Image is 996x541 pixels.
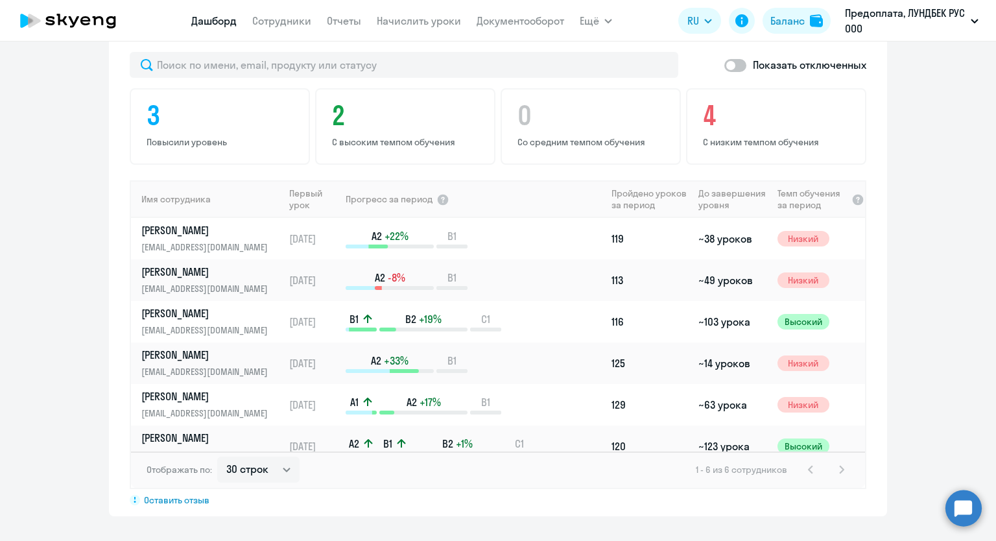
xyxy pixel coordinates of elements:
span: Высокий [777,314,829,330]
span: +1% [456,437,473,451]
a: [PERSON_NAME][EMAIL_ADDRESS][DOMAIN_NAME] [141,223,283,254]
td: [DATE] [284,301,344,343]
span: A2 [349,437,359,451]
span: B1 [383,437,392,451]
p: С низким темпом обучения [703,136,853,148]
td: 116 [606,301,693,343]
p: Повысили уровень [147,136,297,148]
a: Отчеты [327,14,361,27]
p: Показать отключенных [753,57,866,73]
p: [PERSON_NAME] [141,348,275,362]
td: [DATE] [284,384,344,426]
img: balance [810,14,823,27]
td: [DATE] [284,259,344,301]
p: [PERSON_NAME] [141,223,275,237]
p: [EMAIL_ADDRESS][DOMAIN_NAME] [141,323,275,337]
p: [EMAIL_ADDRESS][DOMAIN_NAME] [141,240,275,254]
a: Сотрудники [252,14,311,27]
span: B2 [405,312,416,326]
span: Низкий [777,397,829,413]
p: С высоким темпом обучения [332,136,482,148]
p: [EMAIL_ADDRESS][DOMAIN_NAME] [141,365,275,379]
p: Предоплата, ЛУНДБЕК РУС ООО [845,5,966,36]
button: Балансbalance [763,8,831,34]
p: [EMAIL_ADDRESS][DOMAIN_NAME] [141,282,275,296]
h4: 4 [703,100,853,131]
td: ~63 урока [693,384,772,426]
a: [PERSON_NAME][EMAIL_ADDRESS][DOMAIN_NAME] [141,348,283,379]
th: Пройдено уроков за период [606,180,693,218]
span: RU [687,13,699,29]
a: [PERSON_NAME][EMAIL_ADDRESS][DOMAIN_NAME] [141,431,283,462]
span: +19% [419,312,442,326]
span: B1 [447,354,456,368]
td: 129 [606,384,693,426]
td: ~123 урока [693,426,772,467]
span: B1 [350,312,359,326]
p: [PERSON_NAME] [141,306,275,320]
th: Первый урок [284,180,344,218]
a: Дашборд [191,14,237,27]
div: Баланс [770,13,805,29]
button: Ещё [580,8,612,34]
span: 1 - 6 из 6 сотрудников [696,464,787,475]
input: Поиск по имени, email, продукту или статусу [130,52,678,78]
a: [PERSON_NAME][EMAIL_ADDRESS][DOMAIN_NAME] [141,265,283,296]
span: A2 [372,229,382,243]
td: [DATE] [284,343,344,384]
span: B2 [442,437,453,451]
span: Ещё [580,13,599,29]
span: +33% [384,354,409,368]
a: [PERSON_NAME][EMAIL_ADDRESS][DOMAIN_NAME] [141,306,283,337]
span: B1 [481,395,490,409]
th: Имя сотрудника [131,180,284,218]
span: Низкий [777,231,829,246]
p: [EMAIL_ADDRESS][DOMAIN_NAME] [141,448,275,462]
span: A2 [375,270,385,285]
span: Высокий [777,439,829,454]
span: B1 [447,270,456,285]
a: Начислить уроки [377,14,461,27]
span: Оставить отзыв [144,494,209,506]
th: До завершения уровня [693,180,772,218]
span: -8% [388,270,405,285]
td: [DATE] [284,426,344,467]
td: ~103 урока [693,301,772,343]
span: C1 [515,437,524,451]
h4: 2 [332,100,482,131]
td: 125 [606,343,693,384]
td: 113 [606,259,693,301]
p: [EMAIL_ADDRESS][DOMAIN_NAME] [141,406,275,420]
h4: 3 [147,100,297,131]
span: Прогресс за период [346,193,433,205]
span: A2 [407,395,417,409]
button: Предоплата, ЛУНДБЕК РУС ООО [838,5,985,36]
p: [PERSON_NAME] [141,389,275,403]
span: Низкий [777,355,829,371]
td: 120 [606,426,693,467]
td: ~49 уроков [693,259,772,301]
span: B1 [447,229,456,243]
span: A1 [350,395,359,409]
span: C1 [481,312,490,326]
td: ~14 уроков [693,343,772,384]
td: 119 [606,218,693,259]
p: [PERSON_NAME] [141,431,275,445]
td: ~38 уроков [693,218,772,259]
p: [PERSON_NAME] [141,265,275,279]
span: +22% [385,229,409,243]
a: [PERSON_NAME][EMAIL_ADDRESS][DOMAIN_NAME] [141,389,283,420]
td: [DATE] [284,218,344,259]
span: +17% [420,395,441,409]
a: Документооборот [477,14,564,27]
button: RU [678,8,721,34]
span: Темп обучения за период [777,187,848,211]
span: A2 [371,354,381,368]
span: Отображать по: [147,464,212,475]
span: Низкий [777,272,829,288]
